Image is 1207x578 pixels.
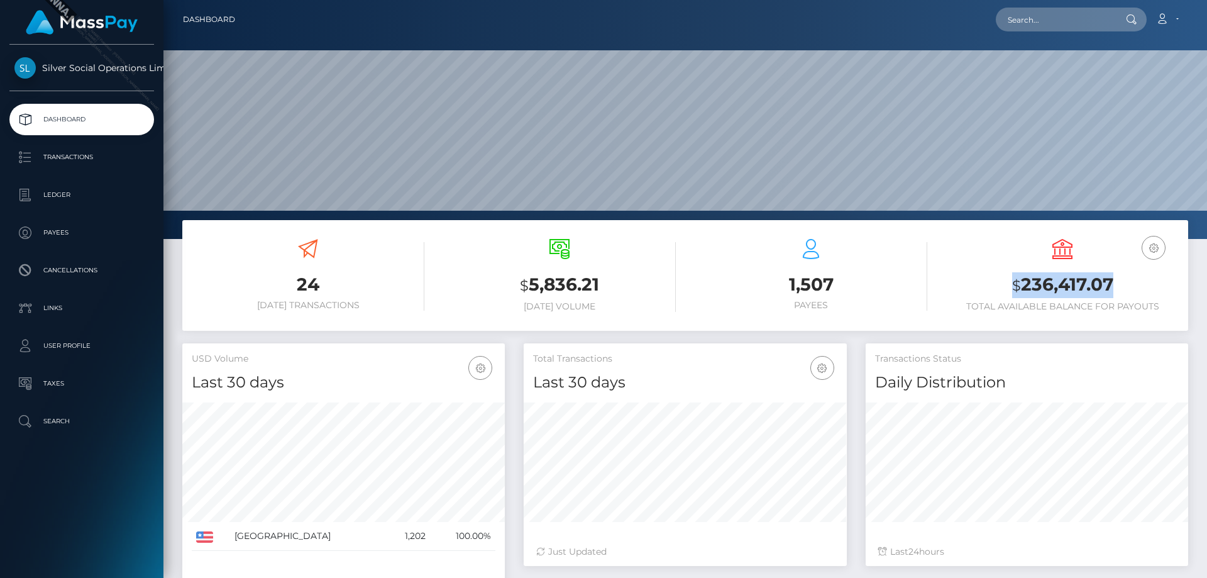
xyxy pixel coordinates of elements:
[443,301,676,312] h6: [DATE] Volume
[533,353,837,365] h5: Total Transactions
[9,62,154,74] span: Silver Social Operations Limited
[192,353,495,365] h5: USD Volume
[9,368,154,399] a: Taxes
[196,531,213,543] img: US.png
[9,406,154,437] a: Search
[14,186,149,204] p: Ledger
[14,336,149,355] p: User Profile
[183,6,235,33] a: Dashboard
[9,104,154,135] a: Dashboard
[14,374,149,393] p: Taxes
[875,353,1179,365] h5: Transactions Status
[695,272,927,297] h3: 1,507
[14,110,149,129] p: Dashboard
[533,372,837,394] h4: Last 30 days
[14,57,36,79] img: Silver Social Operations Limited
[9,142,154,173] a: Transactions
[9,255,154,286] a: Cancellations
[946,301,1179,312] h6: Total Available Balance for Payouts
[9,217,154,248] a: Payees
[14,299,149,318] p: Links
[192,300,424,311] h6: [DATE] Transactions
[1012,277,1021,294] small: $
[443,272,676,298] h3: 5,836.21
[230,522,386,551] td: [GEOGRAPHIC_DATA]
[26,10,138,35] img: MassPay Logo
[908,546,919,557] span: 24
[520,277,529,294] small: $
[536,545,834,559] div: Just Updated
[14,223,149,242] p: Payees
[386,522,430,551] td: 1,202
[14,148,149,167] p: Transactions
[996,8,1114,31] input: Search...
[9,292,154,324] a: Links
[875,372,1179,394] h4: Daily Distribution
[192,272,424,297] h3: 24
[695,300,927,311] h6: Payees
[9,179,154,211] a: Ledger
[14,261,149,280] p: Cancellations
[878,545,1176,559] div: Last hours
[9,330,154,362] a: User Profile
[946,272,1179,298] h3: 236,417.07
[430,522,495,551] td: 100.00%
[14,412,149,431] p: Search
[192,372,495,394] h4: Last 30 days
